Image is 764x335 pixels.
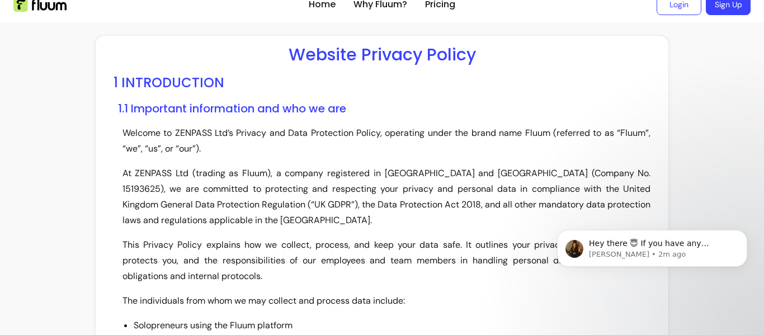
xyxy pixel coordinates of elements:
iframe: Intercom notifications message [540,206,764,329]
p: This Privacy Policy explains how we collect, process, and keep your data safe. It outlines your p... [122,237,651,284]
li: Solopreneurs using the Fluum platform [134,318,651,333]
p: The individuals from whom we may collect and process data include: [122,293,651,309]
p: At ZENPASS Ltd (trading as Fluum), a company registered in [GEOGRAPHIC_DATA] and [GEOGRAPHIC_DATA... [122,166,651,228]
h3: 1.1 Important information and who we are [118,101,651,116]
p: Welcome to ZENPASS Ltd’s Privacy and Data Protection Policy, operating under the brand name Fluum... [122,125,651,157]
h1: Website Privacy Policy [114,45,651,65]
h2: 1 INTRODUCTION [114,74,651,92]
